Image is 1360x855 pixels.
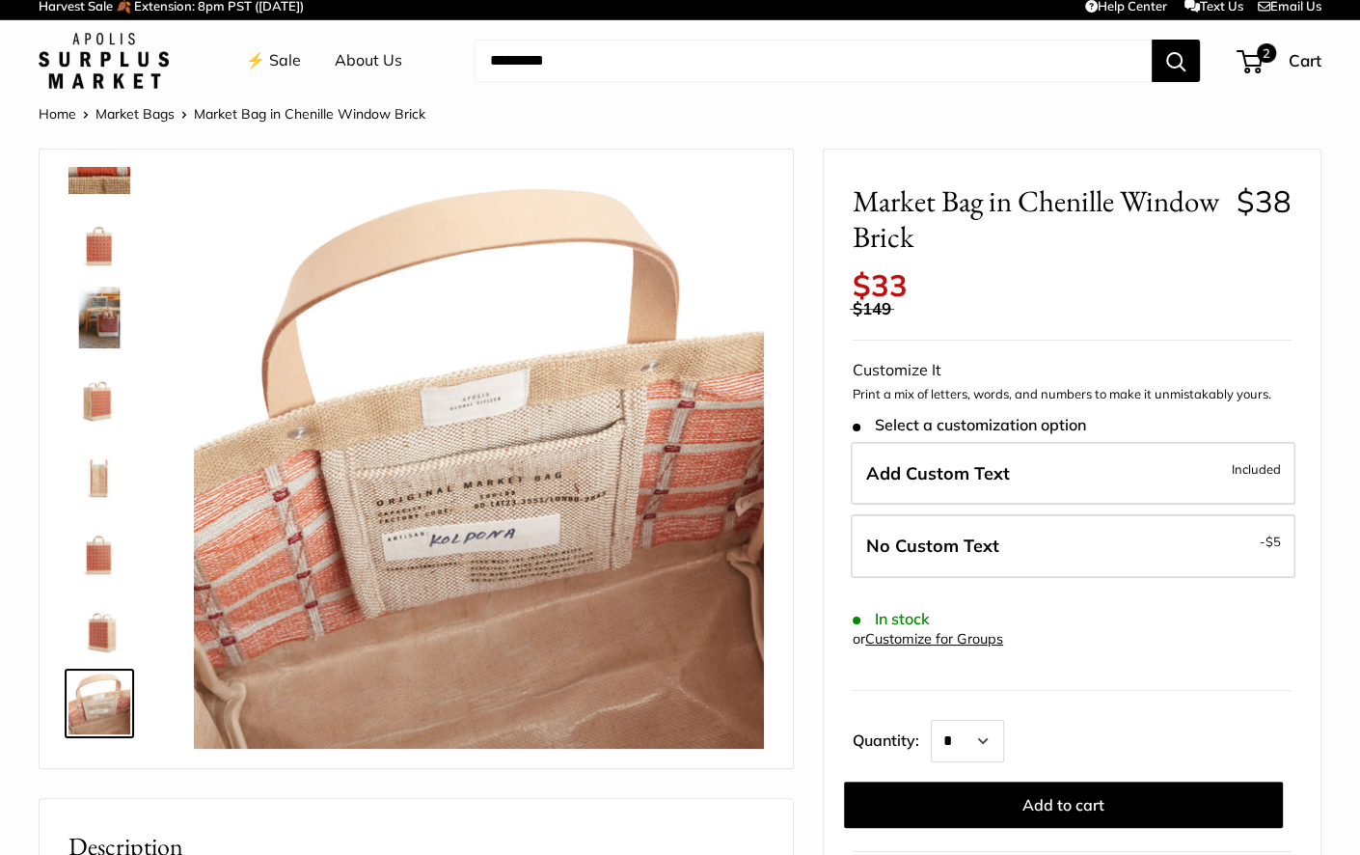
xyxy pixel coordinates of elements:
[65,669,134,738] a: Market Bag in Chenille Window Brick
[95,105,175,123] a: Market Bags
[853,356,1292,385] div: Customize It
[853,416,1085,434] span: Select a customization option
[68,518,130,580] img: Market Bag in Chenille Window Brick
[68,595,130,657] img: Market Bag in Chenille Window Brick
[866,462,1010,484] span: Add Custom Text
[335,46,402,75] a: About Us
[1238,45,1321,76] a: 2 Cart
[65,283,134,352] a: Market Bag in Chenille Window Brick
[853,626,1003,652] div: or
[65,592,134,661] a: Market Bag in Chenille Window Brick
[853,714,931,762] label: Quantity:
[194,105,425,123] span: Market Bag in Chenille Window Brick
[1152,40,1200,82] button: Search
[68,287,130,348] img: Market Bag in Chenille Window Brick
[866,535,999,557] span: No Custom Text
[68,673,130,734] img: Market Bag in Chenille Window Brick
[68,441,130,503] img: Market Bag in Chenille Window Brick
[1237,182,1292,220] span: $38
[1265,534,1281,549] span: $5
[475,40,1152,82] input: Search...
[844,782,1283,828] button: Add to cart
[865,630,1003,648] a: Customize for Groups
[68,209,130,271] img: Market Bag in Chenille Window Brick
[246,46,301,75] a: ⚡️ Sale
[853,298,891,318] span: $149
[65,437,134,507] a: Market Bag in Chenille Window Brick
[39,105,76,123] a: Home
[68,364,130,426] img: Market Bag in Chenille Window Brick
[851,514,1295,578] label: Leave Blank
[39,101,425,126] nav: Breadcrumb
[853,385,1292,404] p: Print a mix of letters, words, and numbers to make it unmistakably yours.
[1257,43,1276,63] span: 2
[853,266,908,304] span: $33
[853,610,929,628] span: In stock
[851,442,1295,506] label: Add Custom Text
[39,33,169,89] img: Apolis: Surplus Market
[65,206,134,275] a: Market Bag in Chenille Window Brick
[65,360,134,429] a: Market Bag in Chenille Window Brick
[194,179,764,749] img: Market Bag in Chenille Window Brick
[1260,530,1281,553] span: -
[853,183,1222,255] span: Market Bag in Chenille Window Brick
[65,514,134,584] a: Market Bag in Chenille Window Brick
[1232,457,1281,481] span: Included
[1289,50,1321,70] span: Cart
